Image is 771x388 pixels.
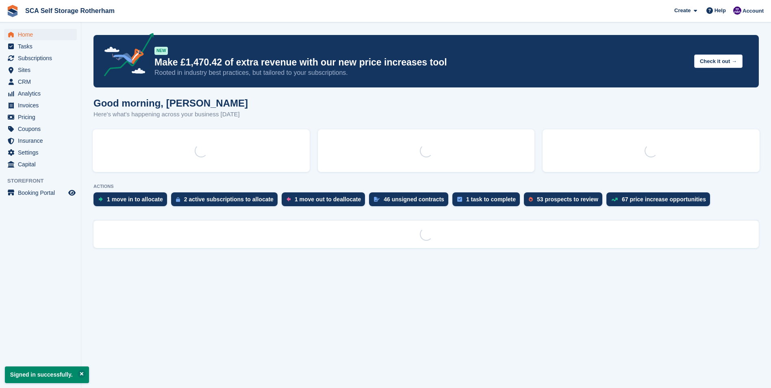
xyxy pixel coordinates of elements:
[18,100,67,111] span: Invoices
[18,41,67,52] span: Tasks
[524,192,606,210] a: 53 prospects to review
[176,197,180,202] img: active_subscription_to_allocate_icon-d502201f5373d7db506a760aba3b589e785aa758c864c3986d89f69b8ff3...
[18,111,67,123] span: Pricing
[282,192,369,210] a: 1 move out to deallocate
[93,184,759,189] p: ACTIONS
[4,76,77,87] a: menu
[18,135,67,146] span: Insurance
[715,7,726,15] span: Help
[4,187,77,198] a: menu
[611,198,618,201] img: price_increase_opportunities-93ffe204e8149a01c8c9dc8f82e8f89637d9d84a8eef4429ea346261dce0b2c0.svg
[4,159,77,170] a: menu
[171,192,282,210] a: 2 active subscriptions to allocate
[154,47,168,55] div: NEW
[295,196,361,203] div: 1 move out to deallocate
[184,196,274,203] div: 2 active subscriptions to allocate
[4,29,77,40] a: menu
[4,64,77,76] a: menu
[18,123,67,135] span: Coupons
[93,192,171,210] a: 1 move in to allocate
[733,7,741,15] img: Kelly Neesham
[93,98,248,109] h1: Good morning, [PERSON_NAME]
[537,196,598,203] div: 53 prospects to review
[4,135,77,146] a: menu
[93,110,248,119] p: Here's what's happening across your business [DATE]
[287,197,291,202] img: move_outs_to_deallocate_icon-f764333ba52eb49d3ac5e1228854f67142a1ed5810a6f6cc68b1a99e826820c5.svg
[452,192,524,210] a: 1 task to complete
[5,366,89,383] p: Signed in successfully.
[466,196,516,203] div: 1 task to complete
[18,159,67,170] span: Capital
[606,192,714,210] a: 67 price increase opportunities
[622,196,706,203] div: 67 price increase opportunities
[154,57,688,68] p: Make £1,470.42 of extra revenue with our new price increases tool
[4,111,77,123] a: menu
[18,76,67,87] span: CRM
[107,196,163,203] div: 1 move in to allocate
[369,192,452,210] a: 46 unsigned contracts
[4,100,77,111] a: menu
[18,187,67,198] span: Booking Portal
[154,68,688,77] p: Rooted in industry best practices, but tailored to your subscriptions.
[529,197,533,202] img: prospect-51fa495bee0391a8d652442698ab0144808aea92771e9ea1ae160a38d050c398.svg
[4,123,77,135] a: menu
[18,52,67,64] span: Subscriptions
[67,188,77,198] a: Preview store
[18,64,67,76] span: Sites
[384,196,444,203] div: 46 unsigned contracts
[7,177,81,185] span: Storefront
[674,7,691,15] span: Create
[18,29,67,40] span: Home
[7,5,19,17] img: stora-icon-8386f47178a22dfd0bd8f6a31ec36ba5ce8667c1dd55bd0f319d3a0aa187defe.svg
[457,197,462,202] img: task-75834270c22a3079a89374b754ae025e5fb1db73e45f91037f5363f120a921f8.svg
[18,147,67,158] span: Settings
[4,147,77,158] a: menu
[18,88,67,99] span: Analytics
[4,52,77,64] a: menu
[22,4,118,17] a: SCA Self Storage Rotherham
[4,88,77,99] a: menu
[97,33,154,79] img: price-adjustments-announcement-icon-8257ccfd72463d97f412b2fc003d46551f7dbcb40ab6d574587a9cd5c0d94...
[374,197,380,202] img: contract_signature_icon-13c848040528278c33f63329250d36e43548de30e8caae1d1a13099fd9432cc5.svg
[4,41,77,52] a: menu
[694,54,743,68] button: Check it out →
[98,197,103,202] img: move_ins_to_allocate_icon-fdf77a2bb77ea45bf5b3d319d69a93e2d87916cf1d5bf7949dd705db3b84f3ca.svg
[743,7,764,15] span: Account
